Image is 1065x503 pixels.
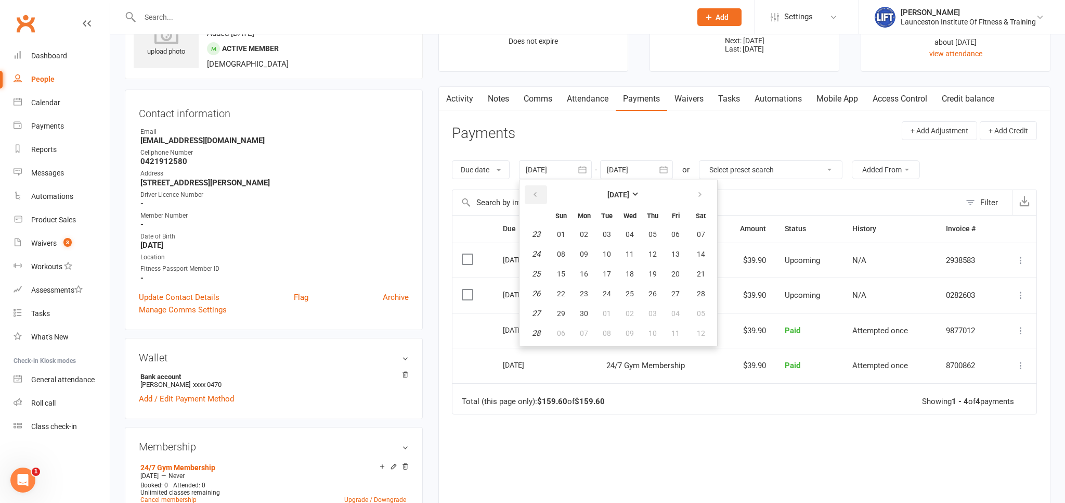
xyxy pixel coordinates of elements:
strong: $159.60 [537,397,567,406]
div: Filter [980,196,998,209]
span: Upcoming [785,256,820,265]
span: 09 [580,250,588,258]
div: Fitness Passport Member ID [140,264,409,274]
td: 0282603 [937,278,997,313]
button: 06 [665,225,686,244]
span: 26 [648,290,657,298]
button: 04 [665,304,686,323]
button: 15 [550,265,572,283]
span: 06 [557,329,565,337]
div: Showing of payments [922,397,1014,406]
button: 13 [665,245,686,263]
button: 08 [596,324,618,343]
span: Add [716,13,729,21]
a: Reports [14,138,110,161]
div: Dashboard [31,52,67,60]
span: 23 [580,290,588,298]
th: Due [493,216,596,242]
span: Never [168,472,185,480]
a: Automations [14,185,110,208]
span: 08 [603,329,611,337]
span: xxxx 0470 [193,381,222,388]
div: Messages [31,169,64,177]
span: 03 [603,230,611,238]
p: Next: [DATE] Last: [DATE] [659,36,829,53]
em: 27 [532,309,540,318]
a: Tasks [14,302,110,325]
button: 12 [687,324,714,343]
div: [DATE] [503,251,551,268]
div: [DATE] [503,357,551,373]
span: 17 [603,270,611,278]
th: Status [775,216,843,242]
a: Manage Comms Settings [139,304,227,316]
button: 18 [619,265,641,283]
strong: - [140,199,409,208]
small: Thursday [647,212,658,220]
a: Calendar [14,91,110,115]
strong: 1 - 4 [952,397,968,406]
th: Amount [719,216,775,242]
div: Tasks [31,309,50,318]
strong: [DATE] [607,191,629,199]
button: 19 [642,265,664,283]
button: Added From [852,160,920,179]
button: 02 [573,225,595,244]
button: 23 [573,284,595,303]
button: 30 [573,304,595,323]
a: General attendance kiosk mode [14,368,110,392]
button: 26 [642,284,664,303]
strong: $159.60 [575,397,605,406]
span: 25 [626,290,634,298]
a: Flag [294,291,308,304]
span: 04 [671,309,680,318]
div: [DATE] [503,322,551,338]
span: 02 [580,230,588,238]
button: 28 [687,284,714,303]
a: Access Control [865,87,934,111]
button: 07 [687,225,714,244]
a: Automations [747,87,809,111]
button: 08 [550,245,572,263]
span: 08 [557,250,565,258]
button: 03 [642,304,664,323]
span: 05 [648,230,657,238]
small: Friday [672,212,680,220]
img: thumb_image1711312309.png [875,7,895,28]
button: 03 [596,225,618,244]
span: Unlimited classes remaining [140,489,220,496]
h3: Wallet [139,352,409,363]
input: Search by invoice number [452,190,960,215]
button: 10 [642,324,664,343]
a: Payments [14,115,110,138]
button: 10 [596,245,618,263]
span: Booked: 0 [140,482,168,489]
em: 24 [532,249,540,259]
span: 15 [557,270,565,278]
div: upload photo [134,23,199,57]
a: Assessments [14,279,110,302]
span: 12 [648,250,657,258]
span: 22 [557,290,565,298]
a: Update Contact Details [139,291,219,304]
button: Add [697,8,742,26]
small: Wednesday [624,212,637,220]
div: Automations [31,192,73,200]
button: 11 [619,245,641,263]
div: Product Sales [31,216,76,224]
span: 10 [603,250,611,258]
button: 25 [619,284,641,303]
a: Roll call [14,392,110,415]
div: Address [140,169,409,179]
strong: [STREET_ADDRESS][PERSON_NAME] [140,178,409,187]
button: 14 [687,245,714,263]
h3: Membership [139,441,409,452]
a: What's New [14,325,110,349]
button: 17 [596,265,618,283]
span: 20 [671,270,680,278]
a: Add / Edit Payment Method [139,393,234,405]
a: Activity [439,87,480,111]
span: Paid [785,361,800,370]
a: Payments [616,87,667,111]
div: Location [140,253,409,262]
